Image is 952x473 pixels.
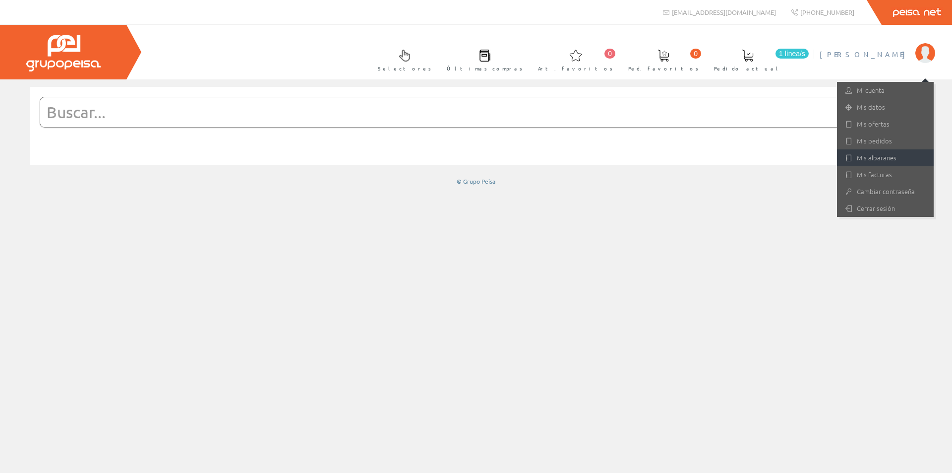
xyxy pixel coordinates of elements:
[837,166,934,183] a: Mis facturas
[800,8,854,16] span: [PHONE_NUMBER]
[820,49,910,59] span: [PERSON_NAME]
[378,64,431,73] span: Selectores
[775,49,809,59] span: 1 línea/s
[714,64,781,73] span: Pedido actual
[447,64,523,73] span: Últimas compras
[820,41,935,51] a: [PERSON_NAME]
[26,35,101,71] img: Grupo Peisa
[690,49,701,59] span: 0
[437,41,528,77] a: Últimas compras
[837,149,934,166] a: Mis albaranes
[672,8,776,16] span: [EMAIL_ADDRESS][DOMAIN_NAME]
[837,82,934,99] a: Mi cuenta
[604,49,615,59] span: 0
[40,97,888,127] input: Buscar...
[538,64,613,73] span: Art. favoritos
[704,41,811,77] a: 1 línea/s Pedido actual
[837,116,934,133] a: Mis ofertas
[368,41,436,77] a: Selectores
[837,133,934,149] a: Mis pedidos
[837,99,934,116] a: Mis datos
[628,64,699,73] span: Ped. favoritos
[837,183,934,200] a: Cambiar contraseña
[30,177,922,186] div: © Grupo Peisa
[837,200,934,217] a: Cerrar sesión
